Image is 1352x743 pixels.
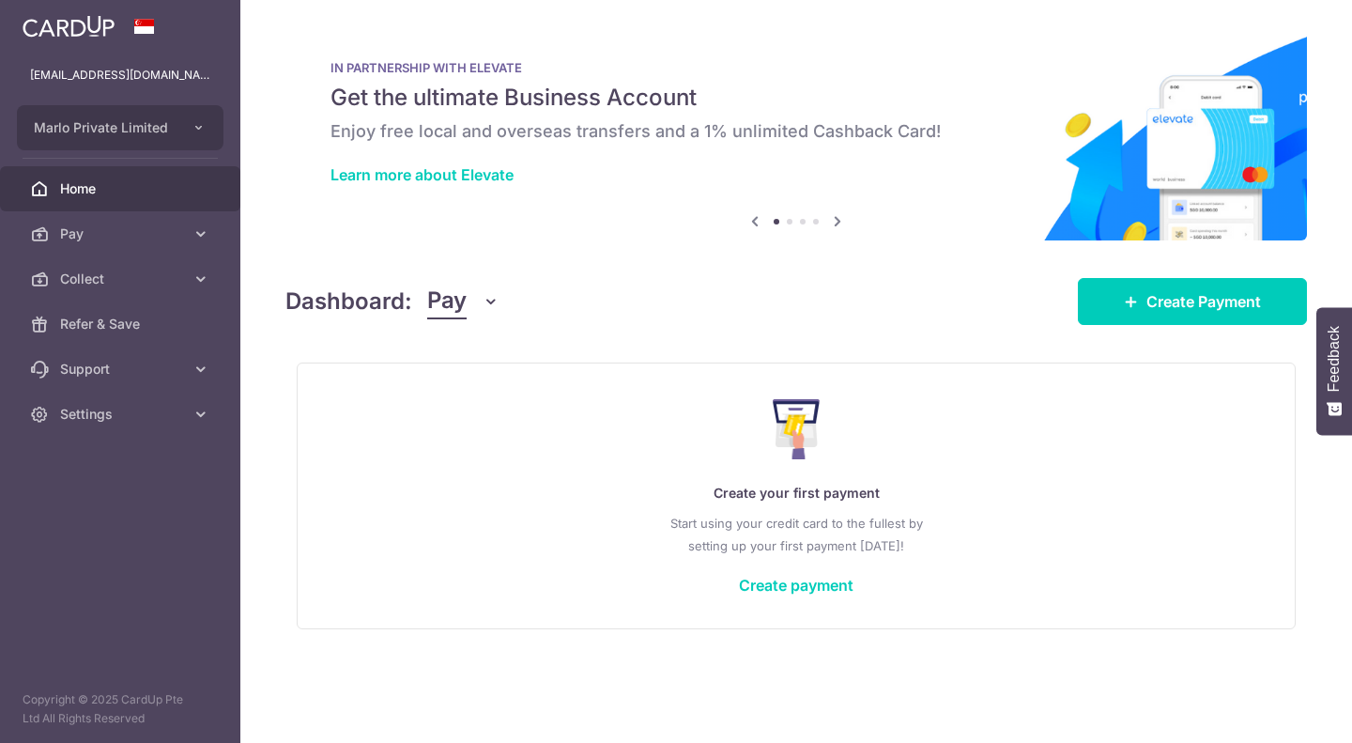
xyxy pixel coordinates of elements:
[285,30,1307,240] img: Renovation banner
[1326,326,1343,392] span: Feedback
[17,105,223,150] button: Marlo Private Limited
[30,66,210,85] p: [EMAIL_ADDRESS][DOMAIN_NAME]
[60,405,184,424] span: Settings
[60,315,184,333] span: Refer & Save
[330,83,1262,113] h5: Get the ultimate Business Account
[1078,278,1307,325] a: Create Payment
[60,179,184,198] span: Home
[335,482,1257,504] p: Create your first payment
[23,15,115,38] img: CardUp
[60,270,184,288] span: Collect
[335,512,1257,557] p: Start using your credit card to the fullest by setting up your first payment [DATE]!
[60,360,184,379] span: Support
[330,165,514,184] a: Learn more about Elevate
[773,399,821,459] img: Make Payment
[330,60,1262,75] p: IN PARTNERSHIP WITH ELEVATE
[427,284,467,319] span: Pay
[739,576,853,595] a: Create payment
[285,285,412,318] h4: Dashboard:
[427,284,499,319] button: Pay
[34,118,173,137] span: Marlo Private Limited
[330,120,1262,143] h6: Enjoy free local and overseas transfers and a 1% unlimited Cashback Card!
[1146,290,1261,313] span: Create Payment
[1316,307,1352,435] button: Feedback - Show survey
[60,224,184,243] span: Pay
